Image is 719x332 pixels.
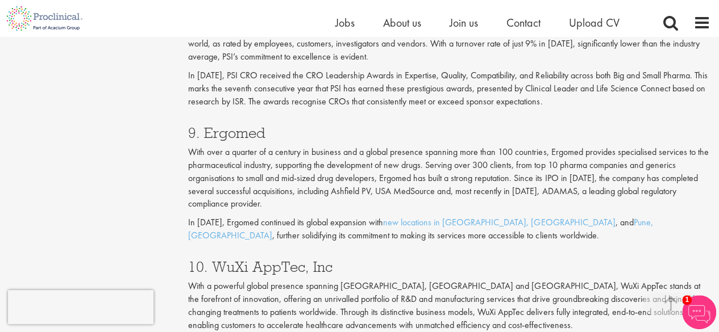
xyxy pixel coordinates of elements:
[188,259,710,274] h3: 10. WuXi AppTec, Inc
[450,15,478,30] a: Join us
[682,295,692,305] span: 1
[335,15,355,30] a: Jobs
[383,216,615,228] a: new locations in [GEOGRAPHIC_DATA], [GEOGRAPHIC_DATA]
[569,15,620,30] a: Upload CV
[682,295,716,329] img: Chatbot
[188,146,710,211] p: With over a quarter of a century in business and a global presence spanning more than 100 countri...
[188,280,710,331] p: With a powerful global presence spanning [GEOGRAPHIC_DATA], [GEOGRAPHIC_DATA] and [GEOGRAPHIC_DAT...
[188,216,710,242] p: In [DATE], Ergomed continued its global expansion with , and , further solidifying its commitment...
[188,216,652,241] a: Pune, [GEOGRAPHIC_DATA]
[188,69,710,108] p: In [DATE], PSI CRO received the CRO Leadership Awards in Expertise, Quality, Compatibility, and R...
[383,15,421,30] a: About us
[188,125,710,140] h3: 9. Ergomed
[8,290,153,324] iframe: reCAPTCHA
[506,15,541,30] a: Contact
